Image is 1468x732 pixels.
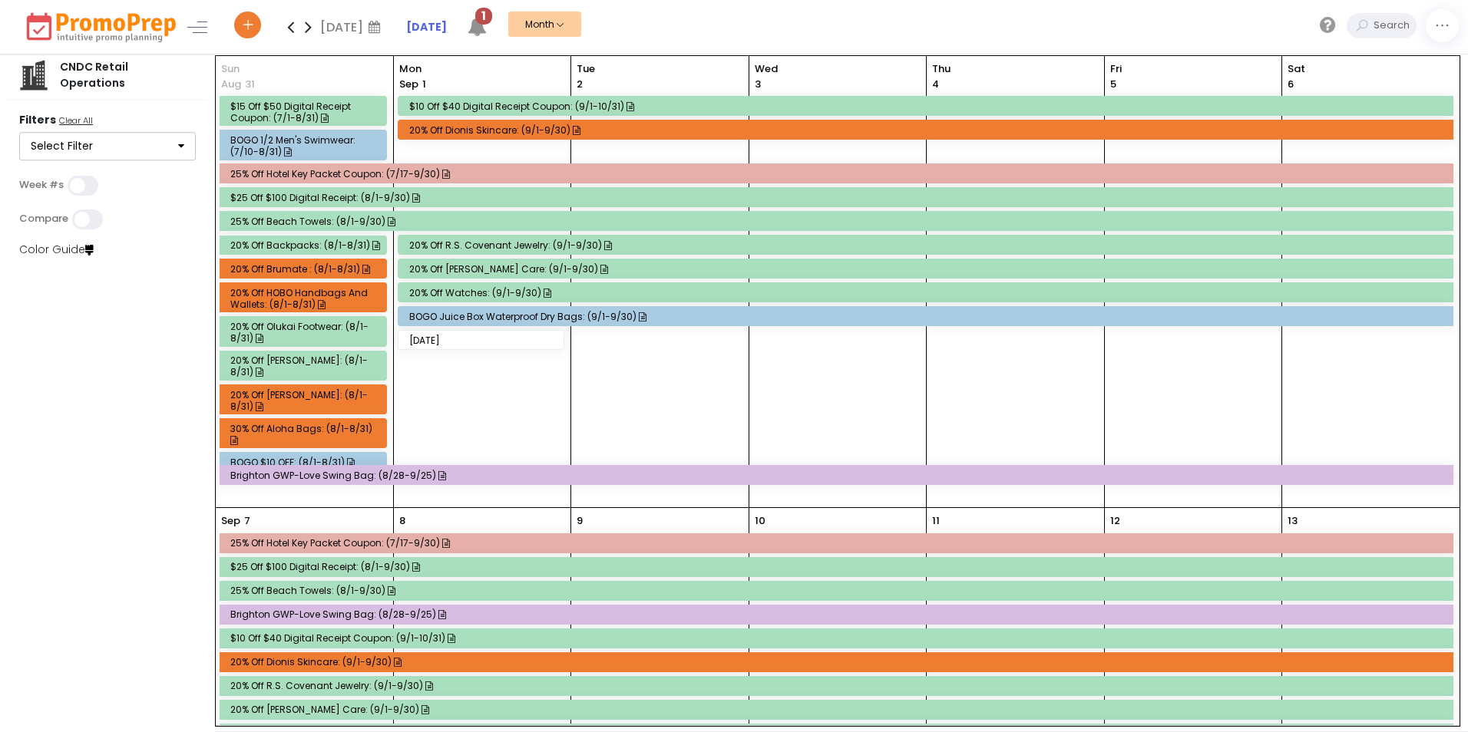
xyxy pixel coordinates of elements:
[230,168,1447,180] div: 25% off Hotel Key Packet Coupon: (7/17-9/30)
[230,354,380,378] div: 20% off [PERSON_NAME]: (8/1-8/31)
[399,61,565,77] span: Mon
[230,263,380,275] div: 20% Off Brumate : (8/1-8/31)
[19,213,68,225] label: Compare
[508,12,581,37] button: Month
[406,19,447,35] a: [DATE]
[19,132,196,161] button: Select Filter
[409,263,1447,275] div: 20% off [PERSON_NAME] Care: (9/1-9/30)
[749,56,926,508] td: September 3, 2025
[1110,61,1276,77] span: Fri
[1288,61,1454,77] span: Sat
[230,680,1447,691] div: 20% off R.S. Covenant Jewelry: (9/1-9/30)
[399,513,405,529] p: 8
[230,287,380,310] div: 20% off HOBO Handbags and Wallets: (8/1-8/31)
[230,537,1447,549] div: 25% off Hotel Key Packet Coupon: (7/17-9/30)
[19,179,64,191] label: Week #s
[19,242,94,257] a: Color Guide
[1288,77,1294,92] p: 6
[230,704,1447,715] div: 20% off [PERSON_NAME] Care: (9/1-9/30)
[571,56,749,508] td: September 2, 2025
[755,77,761,92] p: 3
[755,513,765,529] p: 10
[409,124,1447,136] div: 20% off Dionis Skincare: (9/1-9/30)
[230,470,1447,481] div: Brighton GWP-Love Swing Bag: (8/28-9/25)
[1370,13,1417,38] input: Search
[1416,680,1453,717] iframe: gist-messenger-bubble-iframe
[230,239,380,251] div: 20% off Backpacks: (8/1-8/31)
[230,585,1447,596] div: 25% off Beach Towels: (8/1-9/30)
[577,61,742,77] span: Tue
[230,423,380,446] div: 30% off Aloha Bags: (8/1-8/31)
[230,656,1447,668] div: 20% off Dionis Skincare: (9/1-9/30)
[409,335,558,346] div: [DATE]
[1288,513,1298,529] p: 13
[1282,56,1460,508] td: September 6, 2025
[932,77,939,92] p: 4
[1110,77,1116,92] p: 5
[409,311,1447,322] div: BOGO Juice Box Waterproof Dry Bags: (9/1-9/30)
[230,389,380,412] div: 20% off [PERSON_NAME]: (8/1-8/31)
[230,321,380,344] div: 20% off Olukai Footwear: (8/1-8/31)
[577,77,583,92] p: 2
[932,513,940,529] p: 11
[230,134,380,157] div: BOGO 1/2 Men's Swimwear: (7/10-8/31)
[216,56,393,508] td: August 31, 2025
[320,15,385,38] div: [DATE]
[230,216,1447,227] div: 25% off Beach Towels: (8/1-9/30)
[755,61,921,77] span: Wed
[927,56,1104,508] td: September 4, 2025
[393,56,570,508] td: September 1, 2025
[409,287,1447,298] div: 20% off Watches: (9/1-9/30)
[409,239,1447,251] div: 20% off R.S. Covenant Jewelry: (9/1-9/30)
[19,112,56,127] strong: Filters
[244,513,250,529] p: 7
[230,192,1447,203] div: $25 off $100 Digital Receipt: (8/1-9/30)
[399,77,426,92] p: 1
[221,61,388,77] span: Sun
[399,77,418,91] span: Sep
[230,608,1447,620] div: Brighton GWP-Love Swing Bag: (8/28-9/25)
[1104,56,1281,508] td: September 5, 2025
[18,60,49,91] img: company.png
[221,77,241,92] p: Aug
[932,61,1098,77] span: Thu
[409,101,1447,112] div: $10 off $40 Digital Receipt Coupon: (9/1-10/31)
[577,513,583,529] p: 9
[475,8,492,25] span: 1
[221,513,240,529] p: Sep
[245,77,255,92] p: 31
[230,632,1447,644] div: $10 off $40 Digital Receipt Coupon: (9/1-10/31)
[230,561,1447,572] div: $25 off $100 Digital Receipt: (8/1-9/30)
[49,59,197,91] div: CNDC Retail Operations
[230,101,380,124] div: $15 off $50 Digital Receipt Coupon: (7/1-8/31)
[1110,513,1120,529] p: 12
[230,457,380,468] div: BOGO $10 OFF: (8/1-8/31)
